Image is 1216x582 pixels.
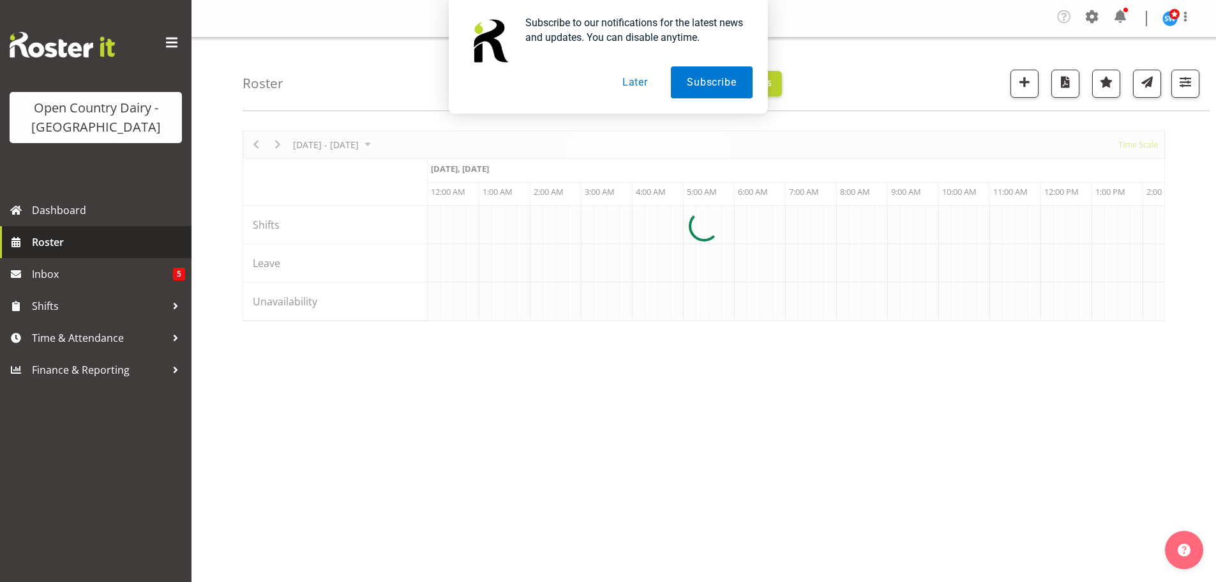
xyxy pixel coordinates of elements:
span: Dashboard [32,201,185,220]
span: Inbox [32,264,173,284]
button: Subscribe [671,66,752,98]
span: 5 [173,268,185,280]
span: Finance & Reporting [32,360,166,379]
div: Open Country Dairy - [GEOGRAPHIC_DATA] [22,98,169,137]
img: help-xxl-2.png [1178,544,1190,556]
span: Roster [32,233,185,252]
span: Time & Attendance [32,328,166,348]
div: Subscribe to our notifications for the latest news and updates. You can disable anytime. [515,15,753,45]
span: Shifts [32,296,166,316]
img: notification icon [464,15,515,66]
button: Later [606,66,664,98]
